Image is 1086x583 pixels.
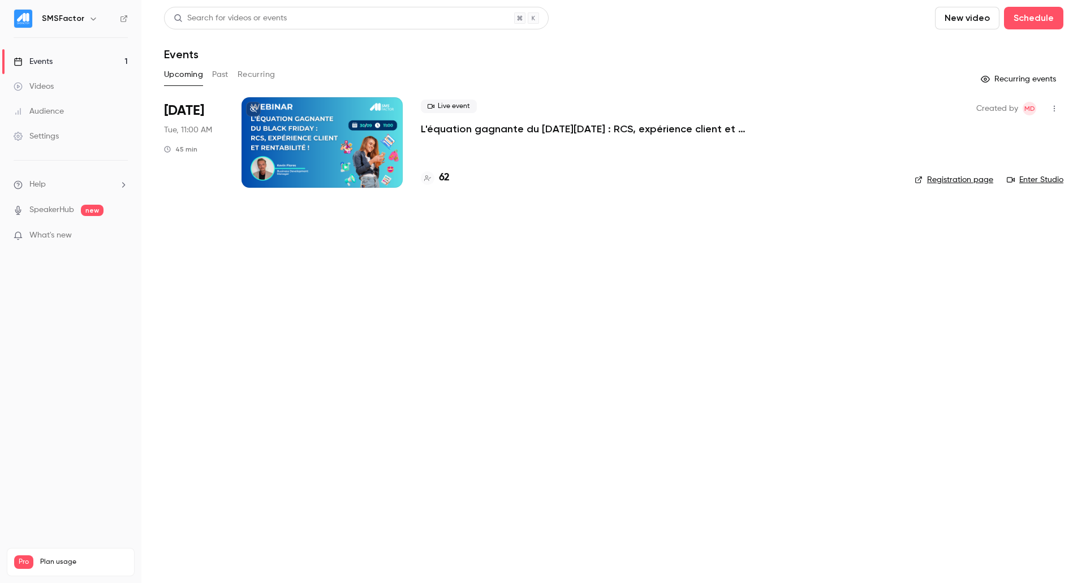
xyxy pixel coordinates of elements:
button: Upcoming [164,66,203,84]
span: Created by [976,102,1018,115]
button: Recurring [238,66,275,84]
div: Audience [14,106,64,117]
button: New video [935,7,999,29]
span: [DATE] [164,102,204,120]
div: Events [14,56,53,67]
a: Registration page [915,174,993,185]
h4: 62 [439,170,450,185]
div: Sep 30 Tue, 11:00 AM (Europe/Paris) [164,97,223,188]
img: SMSFactor [14,10,32,28]
span: Pro [14,555,33,569]
span: Help [29,179,46,191]
a: L'équation gagnante du [DATE][DATE] : RCS, expérience client et rentabilité ! [421,122,760,136]
a: Enter Studio [1007,174,1063,185]
div: Search for videos or events [174,12,287,24]
span: MD [1024,102,1035,115]
button: Schedule [1004,7,1063,29]
span: Marie Delamarre [1023,102,1036,115]
span: Plan usage [40,558,127,567]
h1: Events [164,47,199,61]
h6: SMSFactor [42,13,84,24]
span: Live event [421,100,477,113]
button: Recurring events [976,70,1063,88]
span: Tue, 11:00 AM [164,124,212,136]
a: SpeakerHub [29,204,74,216]
iframe: Noticeable Trigger [114,231,128,241]
span: What's new [29,230,72,241]
span: new [81,205,104,216]
li: help-dropdown-opener [14,179,128,191]
a: 62 [421,170,450,185]
button: Past [212,66,229,84]
div: 45 min [164,145,197,154]
div: Settings [14,131,59,142]
div: Videos [14,81,54,92]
